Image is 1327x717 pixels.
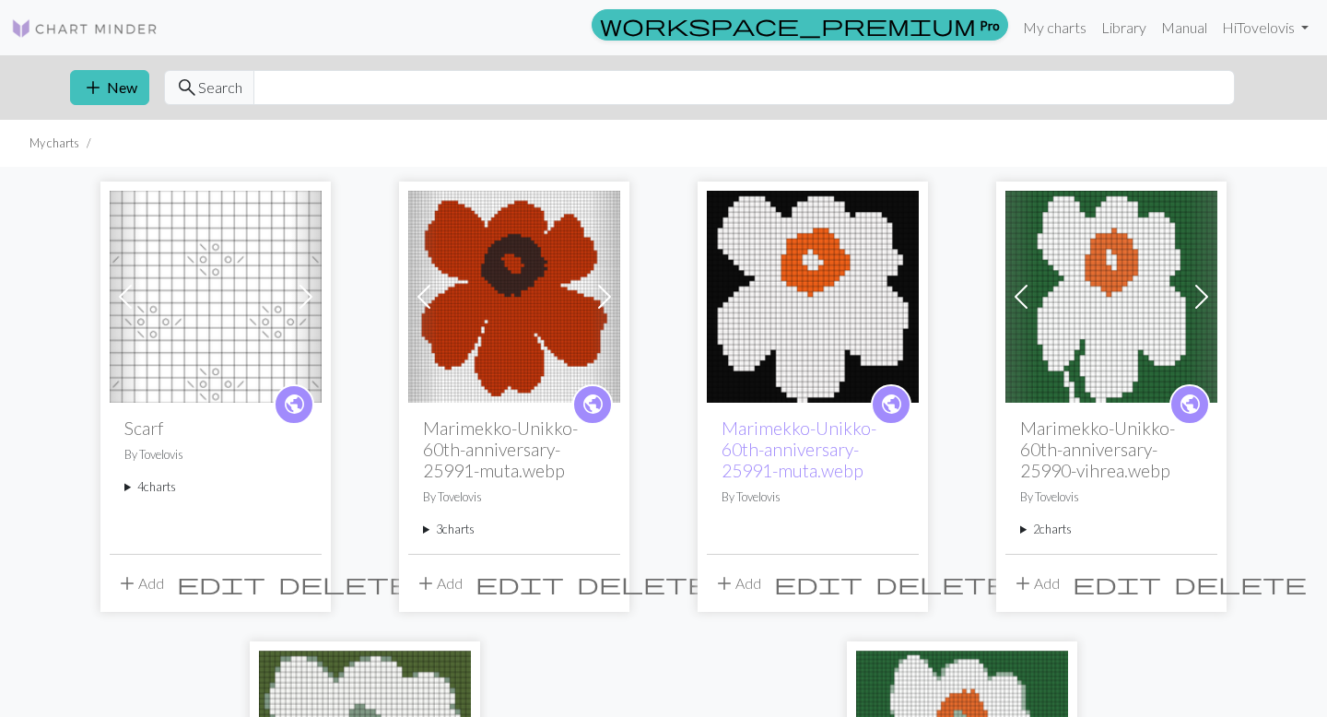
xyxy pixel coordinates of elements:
[1012,570,1034,596] span: add
[176,75,198,100] span: search
[869,566,1015,601] button: Delete
[713,570,735,596] span: add
[408,191,620,403] img: SENASTE
[110,191,322,403] img: Scarf
[1005,566,1066,601] button: Add
[272,566,417,601] button: Delete
[124,417,307,439] h2: Scarf
[1066,566,1168,601] button: Edit
[577,570,710,596] span: delete
[423,417,605,481] h2: Marimekko-Unikko-60th-anniversary-25991-muta.webp
[768,566,869,601] button: Edit
[116,570,138,596] span: add
[29,135,79,152] li: My charts
[581,390,605,418] span: public
[110,286,322,303] a: Scarf
[1020,488,1203,506] p: By Tovelovis
[1174,570,1307,596] span: delete
[423,521,605,538] summary: 3charts
[1005,286,1217,303] a: Marimekko-Unikko-60th-anniversary-25990-vihrea.webp
[110,566,170,601] button: Add
[774,572,863,594] i: Edit
[1094,9,1154,46] a: Library
[177,572,265,594] i: Edit
[1020,521,1203,538] summary: 2charts
[124,478,307,496] summary: 4charts
[707,566,768,601] button: Add
[1169,384,1210,425] a: public
[274,384,314,425] a: public
[198,76,242,99] span: Search
[124,446,307,464] p: By Tovelovis
[871,384,911,425] a: public
[283,390,306,418] span: public
[1168,566,1313,601] button: Delete
[1016,9,1094,46] a: My charts
[880,386,903,423] i: public
[592,9,1008,41] a: Pro
[707,286,919,303] a: Marimekko-Unikko-60th-anniversary-25991-muta.webp
[1073,572,1161,594] i: Edit
[572,384,613,425] a: public
[11,18,159,40] img: Logo
[408,286,620,303] a: SENASTE
[722,417,876,481] a: Marimekko-Unikko-60th-anniversary-25991-muta.webp
[707,191,919,403] img: Marimekko-Unikko-60th-anniversary-25991-muta.webp
[415,570,437,596] span: add
[70,70,149,105] button: New
[1005,191,1217,403] img: Marimekko-Unikko-60th-anniversary-25990-vihrea.webp
[875,570,1008,596] span: delete
[278,570,411,596] span: delete
[476,572,564,594] i: Edit
[1020,417,1203,481] h2: Marimekko-Unikko-60th-anniversary-25990-vihrea.webp
[283,386,306,423] i: public
[1215,9,1316,46] a: HiTovelovis
[1073,570,1161,596] span: edit
[774,570,863,596] span: edit
[82,75,104,100] span: add
[408,566,469,601] button: Add
[570,566,716,601] button: Delete
[469,566,570,601] button: Edit
[1179,386,1202,423] i: public
[177,570,265,596] span: edit
[722,488,904,506] p: By Tovelovis
[581,386,605,423] i: public
[476,570,564,596] span: edit
[1154,9,1215,46] a: Manual
[600,12,976,38] span: workspace_premium
[170,566,272,601] button: Edit
[880,390,903,418] span: public
[423,488,605,506] p: By Tovelovis
[1179,390,1202,418] span: public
